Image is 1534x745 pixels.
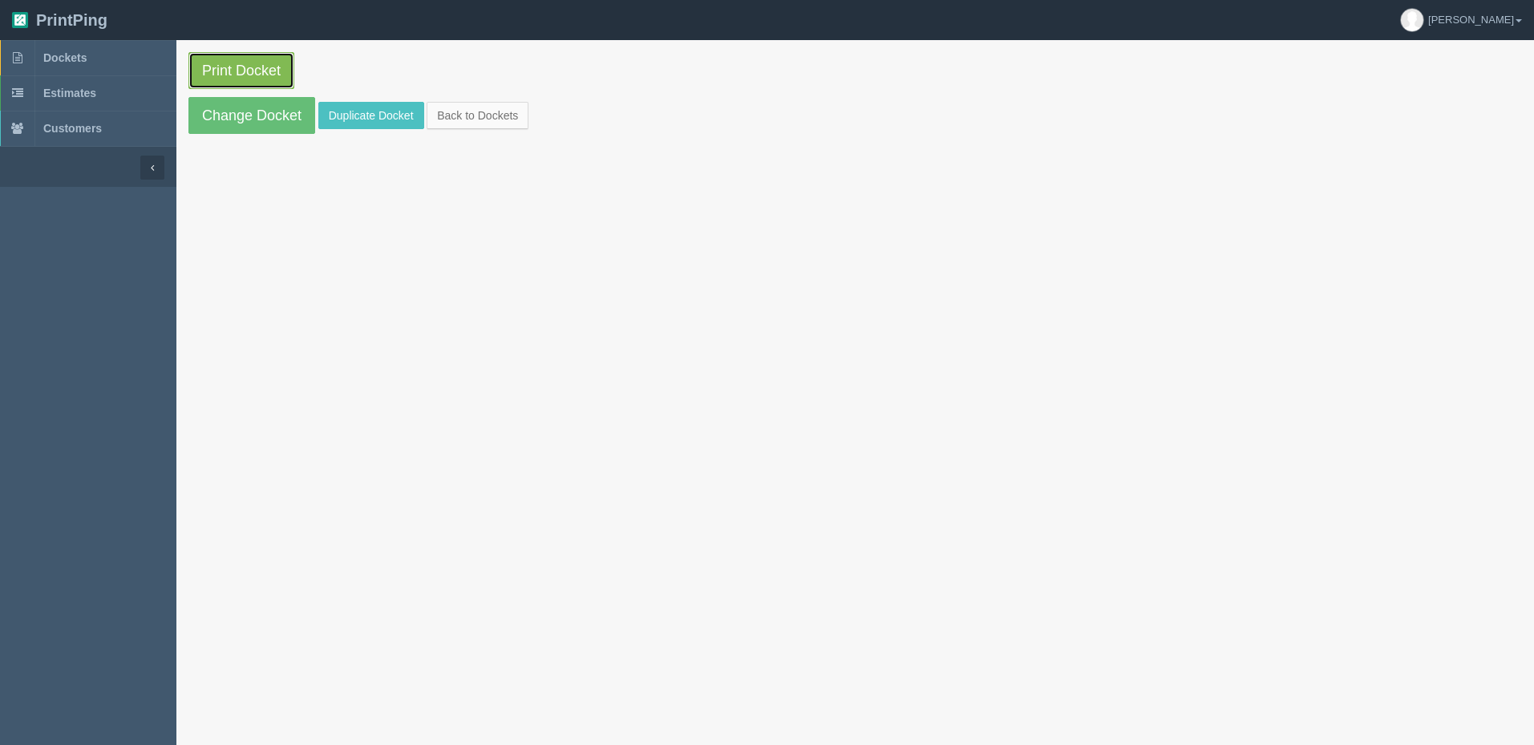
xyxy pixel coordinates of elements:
a: Back to Dockets [427,102,528,129]
a: Change Docket [188,97,315,134]
img: logo-3e63b451c926e2ac314895c53de4908e5d424f24456219fb08d385ab2e579770.png [12,12,28,28]
a: Duplicate Docket [318,102,424,129]
img: avatar_default-7531ab5dedf162e01f1e0bb0964e6a185e93c5c22dfe317fb01d7f8cd2b1632c.jpg [1401,9,1423,31]
span: Customers [43,122,102,135]
a: Print Docket [188,52,294,89]
span: Dockets [43,51,87,64]
span: Estimates [43,87,96,99]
